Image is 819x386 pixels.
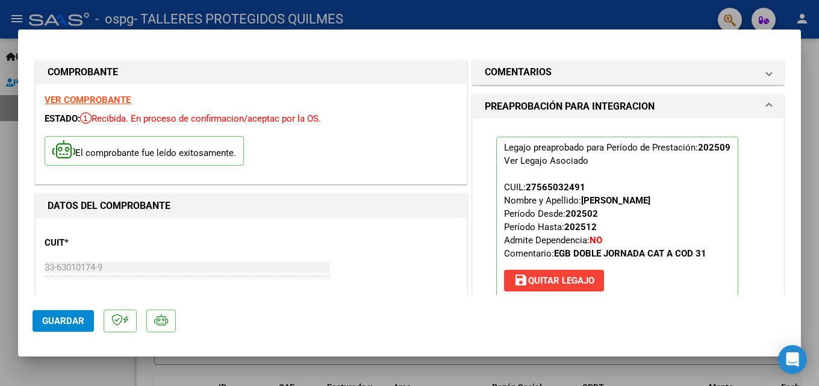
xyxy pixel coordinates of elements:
[514,273,528,287] mat-icon: save
[80,113,321,124] span: Recibida. En proceso de confirmacion/aceptac por la OS.
[564,222,597,232] strong: 202512
[473,95,783,119] mat-expansion-panel-header: PREAPROBACIÓN PARA INTEGRACION
[496,137,738,297] p: Legajo preaprobado para Período de Prestación:
[504,248,706,259] span: Comentario:
[504,270,604,291] button: Quitar Legajo
[554,248,706,259] strong: EGB DOBLE JORNADA CAT A COD 31
[45,113,80,124] span: ESTADO:
[504,182,706,259] span: CUIL: Nombre y Apellido: Período Desde: Período Hasta: Admite Dependencia:
[778,345,807,374] div: Open Intercom Messenger
[581,195,650,206] strong: [PERSON_NAME]
[33,310,94,332] button: Guardar
[48,66,118,78] strong: COMPROBANTE
[42,316,84,326] span: Guardar
[590,235,602,246] strong: NO
[504,154,588,167] div: Ver Legajo Asociado
[48,200,170,211] strong: DATOS DEL COMPROBANTE
[485,65,552,79] h1: COMENTARIOS
[45,236,169,250] p: CUIT
[565,208,598,219] strong: 202502
[473,60,783,84] mat-expansion-panel-header: COMENTARIOS
[45,136,244,166] p: El comprobante fue leído exitosamente.
[473,119,783,325] div: PREAPROBACIÓN PARA INTEGRACION
[526,181,585,194] div: 27565032491
[514,275,594,286] span: Quitar Legajo
[485,99,655,114] h1: PREAPROBACIÓN PARA INTEGRACION
[698,142,730,153] strong: 202509
[45,95,131,105] a: VER COMPROBANTE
